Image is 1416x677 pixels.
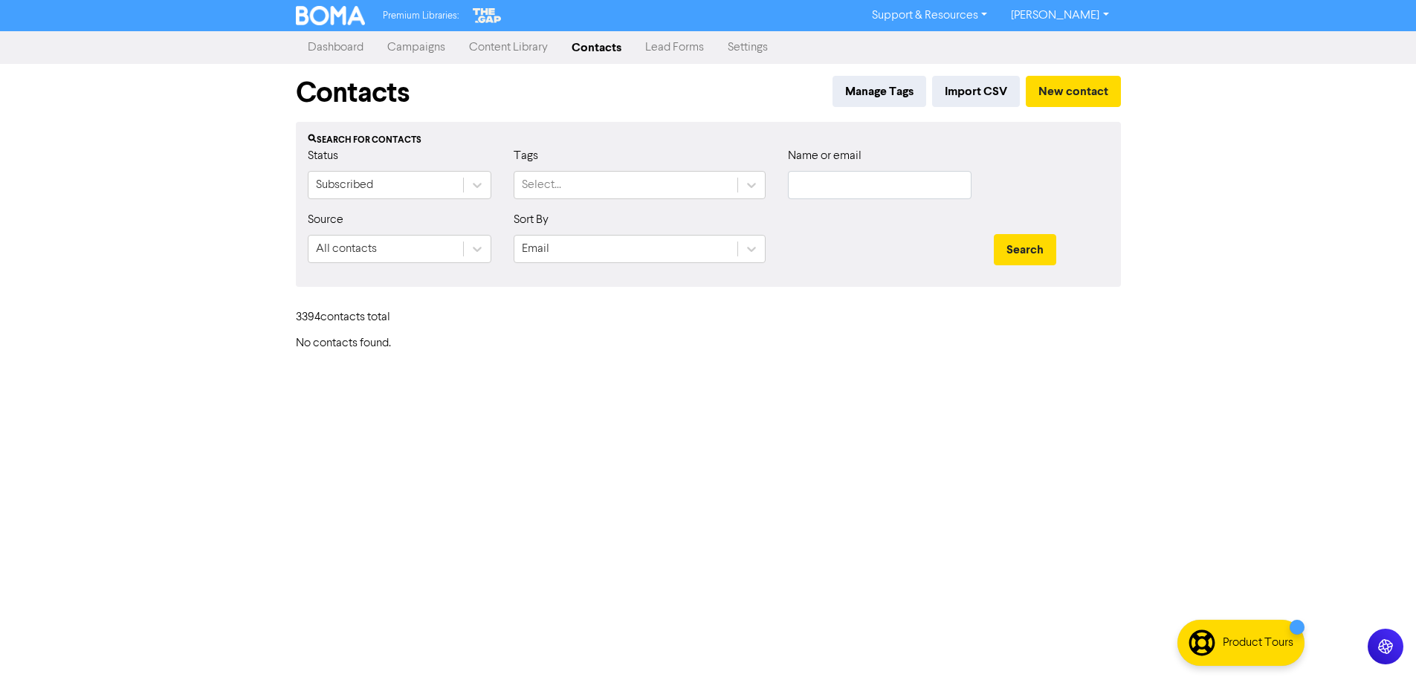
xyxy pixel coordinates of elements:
[296,76,410,110] h1: Contacts
[860,4,999,27] a: Support & Resources
[296,337,1121,351] h6: No contacts found.
[316,240,377,258] div: All contacts
[514,147,538,165] label: Tags
[994,234,1056,265] button: Search
[999,4,1120,27] a: [PERSON_NAME]
[833,76,926,107] button: Manage Tags
[296,6,366,25] img: BOMA Logo
[308,211,343,229] label: Source
[308,134,1109,147] div: Search for contacts
[1342,606,1416,677] iframe: Chat Widget
[316,176,373,194] div: Subscribed
[383,11,459,21] span: Premium Libraries:
[788,147,861,165] label: Name or email
[296,311,415,325] h6: 3394 contact s total
[457,33,560,62] a: Content Library
[471,6,503,25] img: The Gap
[716,33,780,62] a: Settings
[514,211,549,229] label: Sort By
[560,33,633,62] a: Contacts
[375,33,457,62] a: Campaigns
[932,76,1020,107] button: Import CSV
[633,33,716,62] a: Lead Forms
[296,33,375,62] a: Dashboard
[522,240,549,258] div: Email
[522,176,561,194] div: Select...
[1026,76,1121,107] button: New contact
[308,147,338,165] label: Status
